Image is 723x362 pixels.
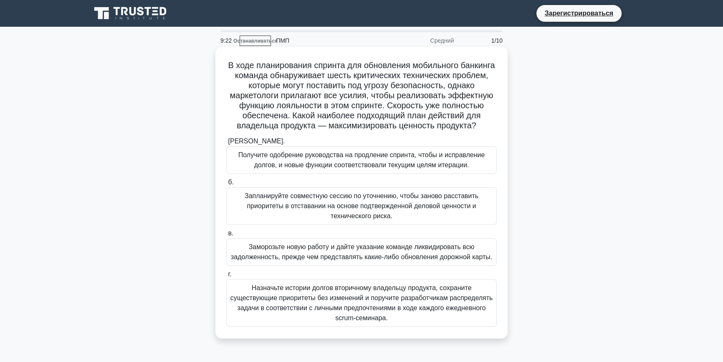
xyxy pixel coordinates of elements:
font: Средний [430,37,454,44]
font: Назначьте истории долгов вторичному владельцу продукта, сохраните существующие приоритеты без изм... [230,284,493,321]
div: 9:22 [215,32,240,49]
font: Запланируйте совместную сессию по уточнению, чтобы заново расставить приоритеты в отставании на о... [245,192,478,219]
font: 1/10 [491,37,503,44]
a: Зарегистрироваться [540,8,618,18]
font: Зарегистрироваться [545,10,613,17]
font: ПМП [276,37,289,44]
font: б. [228,178,234,186]
font: г. [228,270,231,278]
font: в. [228,229,233,237]
a: Останавливаться [240,36,271,46]
font: Останавливаться [233,38,278,44]
font: [PERSON_NAME]. [228,138,285,145]
font: Получите одобрение руководства на продление спринта, чтобы и исправление долгов, и новые функции ... [238,151,485,168]
font: В ходе планирования спринта для обновления мобильного банкинга команда обнаруживает шесть критиче... [228,61,495,130]
font: Заморозьте новую работу и дайте указание команде ликвидировать всю задолженность, прежде чем пред... [231,243,492,260]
